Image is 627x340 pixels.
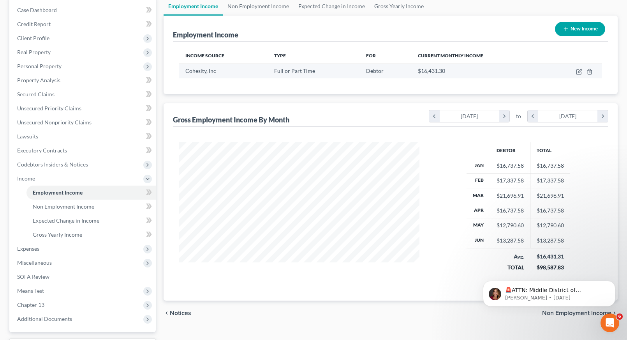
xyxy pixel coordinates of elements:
[597,110,608,122] i: chevron_right
[530,173,571,188] td: $17,337.58
[17,175,35,182] span: Income
[33,203,94,210] span: Non Employment Income
[11,143,156,158] a: Executory Contracts
[11,115,156,129] a: Unsecured Nonpriority Claims
[616,313,623,320] span: 6
[17,77,60,83] span: Property Analysis
[538,110,598,122] div: [DATE]
[366,67,384,74] span: Debtor
[471,264,627,319] iframe: Intercom notifications message
[530,233,571,248] td: $13,287.58
[530,142,571,158] th: Total
[11,87,156,101] a: Secured Claims
[601,313,619,332] iframe: Intercom live chat
[537,264,564,271] div: $98,587.83
[17,21,51,27] span: Credit Report
[467,188,490,203] th: Mar
[33,231,82,238] span: Gross Yearly Income
[440,110,499,122] div: [DATE]
[530,218,571,233] td: $12,790.60
[173,30,238,39] div: Employment Income
[530,158,571,173] td: $16,737.58
[366,53,376,58] span: For
[26,214,156,228] a: Expected Change in Income
[17,147,67,154] span: Executory Contracts
[17,259,52,266] span: Miscellaneous
[11,101,156,115] a: Unsecured Priority Claims
[467,203,490,218] th: Apr
[497,253,524,260] div: Avg.
[429,110,440,122] i: chevron_left
[555,22,605,36] button: New Income
[26,200,156,214] a: Non Employment Income
[17,161,88,168] span: Codebtors Insiders & Notices
[17,63,62,69] span: Personal Property
[11,73,156,87] a: Property Analysis
[17,35,49,41] span: Client Profile
[490,142,530,158] th: Debtor
[185,67,216,74] span: Cohesity, Inc
[516,112,521,120] span: to
[274,67,315,74] span: Full or Part Time
[17,245,39,252] span: Expenses
[467,158,490,173] th: Jan
[164,310,191,316] button: chevron_left Notices
[17,301,44,308] span: Chapter 13
[17,7,57,13] span: Case Dashboard
[530,203,571,218] td: $16,737.58
[26,228,156,242] a: Gross Yearly Income
[17,119,92,126] span: Unsecured Nonpriority Claims
[497,237,524,244] div: $13,287.58
[497,264,524,271] div: TOTAL
[11,270,156,284] a: SOFA Review
[274,53,286,58] span: Type
[17,91,55,97] span: Secured Claims
[164,310,170,316] i: chevron_left
[418,53,483,58] span: Current Monthly Income
[467,233,490,248] th: Jun
[17,287,44,294] span: Means Test
[11,3,156,17] a: Case Dashboard
[467,218,490,233] th: May
[170,310,191,316] span: Notices
[11,129,156,143] a: Lawsuits
[11,17,156,31] a: Credit Report
[33,189,83,196] span: Employment Income
[530,188,571,203] td: $21,696.91
[17,49,51,55] span: Real Property
[467,173,490,188] th: Feb
[497,207,524,214] div: $16,737.58
[537,253,564,260] div: $16,431.31
[17,315,72,322] span: Additional Documents
[17,273,49,280] span: SOFA Review
[17,105,81,112] span: Unsecured Priority Claims
[26,186,156,200] a: Employment Income
[497,221,524,229] div: $12,790.60
[528,110,538,122] i: chevron_left
[499,110,509,122] i: chevron_right
[17,133,38,140] span: Lawsuits
[418,67,445,74] span: $16,431.30
[33,217,99,224] span: Expected Change in Income
[497,177,524,184] div: $17,337.58
[173,115,289,124] div: Gross Employment Income By Month
[185,53,224,58] span: Income Source
[497,162,524,170] div: $16,737.58
[497,192,524,200] div: $21,696.91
